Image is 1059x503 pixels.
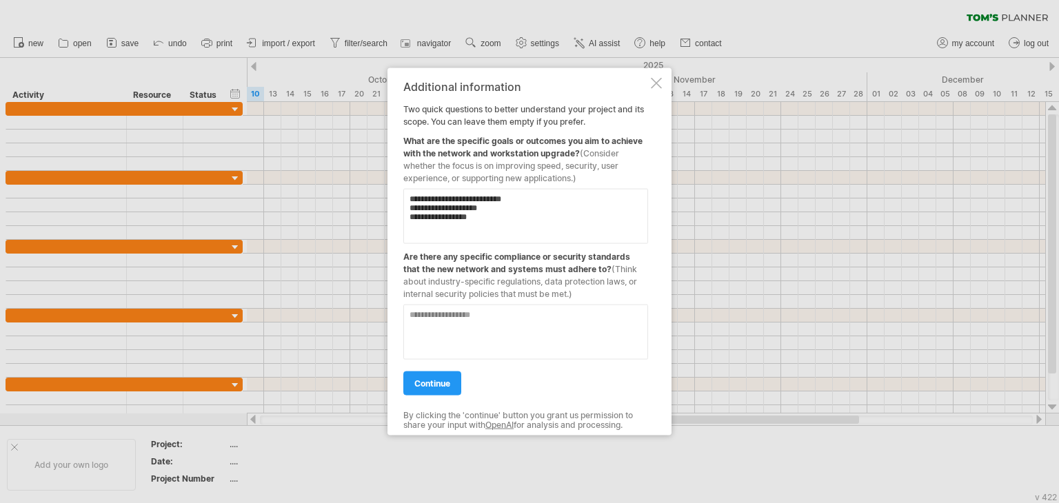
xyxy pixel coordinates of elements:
[403,371,461,396] a: continue
[403,244,648,300] div: Are there any specific compliance or security standards that the new network and systems must adh...
[403,128,648,185] div: What are the specific goals or outcomes you aim to achieve with the network and workstation upgrade?
[403,81,648,93] div: Additional information
[403,264,637,299] span: (Think about industry-specific regulations, data protection laws, or internal security policies t...
[403,411,648,431] div: By clicking the 'continue' button you grant us permission to share your input with for analysis a...
[414,378,450,389] span: continue
[485,420,514,430] a: OpenAI
[403,148,619,183] span: (Consider whether the focus is on improving speed, security, user experience, or supporting new a...
[403,81,648,423] div: Two quick questions to better understand your project and its scope. You can leave them empty if ...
